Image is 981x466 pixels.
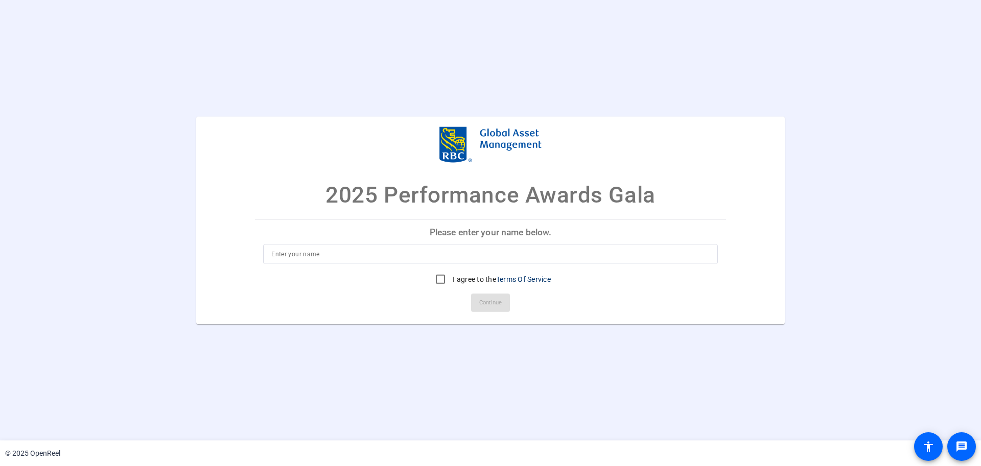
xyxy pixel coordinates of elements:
a: Terms Of Service [496,275,551,283]
p: 2025 Performance Awards Gala [325,177,655,211]
mat-icon: message [955,440,968,453]
input: Enter your name [271,248,710,260]
div: © 2025 OpenReel [5,448,60,459]
mat-icon: accessibility [922,440,935,453]
p: Please enter your name below. [255,219,726,244]
img: company-logo [439,126,542,162]
label: I agree to the [451,274,551,284]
